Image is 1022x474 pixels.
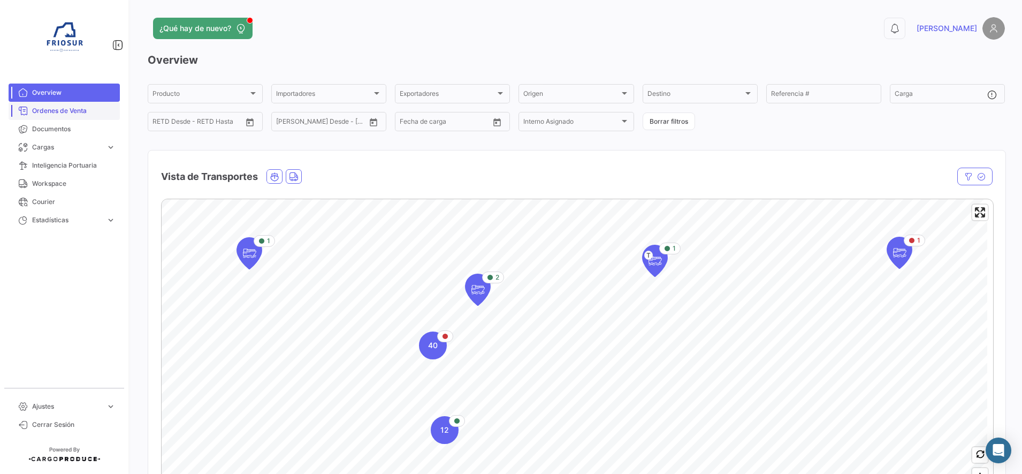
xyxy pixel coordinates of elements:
[428,340,438,351] span: 40
[276,119,295,127] input: Desde
[32,197,116,207] span: Courier
[643,112,695,130] button: Borrar filtros
[647,92,743,99] span: Destino
[673,244,676,253] span: 1
[106,402,116,411] span: expand_more
[179,119,222,127] input: Hasta
[495,273,499,282] span: 2
[276,92,372,99] span: Importadores
[426,119,469,127] input: Hasta
[242,114,258,130] button: Open calendar
[159,23,231,34] span: ¿Qué hay de nuevo?
[32,420,116,430] span: Cerrar Sesión
[161,169,258,184] h4: Vista de Transportes
[32,215,102,225] span: Estadísticas
[523,119,619,127] span: Interno Asignado
[400,119,419,127] input: Desde
[9,156,120,175] a: Inteligencia Portuaria
[152,119,172,127] input: Desde
[106,142,116,152] span: expand_more
[440,425,449,435] span: 12
[465,274,491,306] div: Map marker
[419,332,447,359] div: Map marker
[917,23,977,34] span: [PERSON_NAME]
[523,92,619,99] span: Origen
[148,52,1005,67] h3: Overview
[32,106,116,116] span: Ordenes de Venta
[32,88,116,97] span: Overview
[642,245,668,277] div: Map marker
[489,114,505,130] button: Open calendar
[152,92,248,99] span: Producto
[267,170,282,183] button: Ocean
[917,236,920,245] span: 1
[32,161,116,170] span: Inteligencia Portuaria
[32,142,102,152] span: Cargas
[9,84,120,102] a: Overview
[400,92,495,99] span: Exportadores
[986,438,1011,463] div: Abrir Intercom Messenger
[286,170,301,183] button: Land
[9,175,120,193] a: Workspace
[106,215,116,225] span: expand_more
[972,205,988,220] button: Enter fullscreen
[644,251,653,260] span: T
[303,119,346,127] input: Hasta
[267,236,270,246] span: 1
[9,102,120,120] a: Ordenes de Venta
[365,114,382,130] button: Open calendar
[32,402,102,411] span: Ajustes
[32,124,116,134] span: Documentos
[37,13,91,66] img: 6ea6c92c-e42a-4aa8-800a-31a9cab4b7b0.jpg
[32,179,116,189] span: Workspace
[237,237,262,269] div: Map marker
[9,193,120,211] a: Courier
[982,17,1005,40] img: placeholder-user.png
[153,18,253,39] button: ¿Qué hay de nuevo?
[887,237,912,269] div: Map marker
[431,416,459,444] div: Map marker
[9,120,120,138] a: Documentos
